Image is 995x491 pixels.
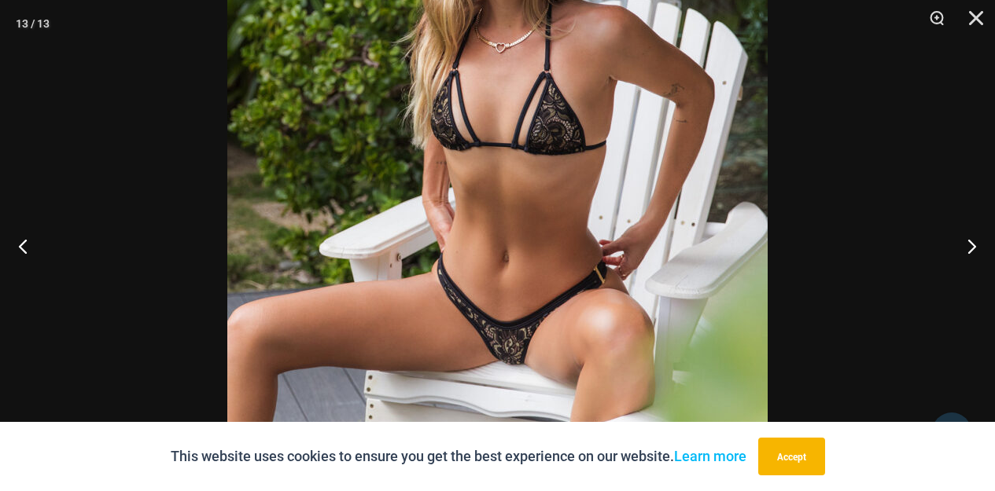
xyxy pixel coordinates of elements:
p: This website uses cookies to ensure you get the best experience on our website. [171,445,746,468]
div: 13 / 13 [16,12,50,35]
button: Accept [758,438,825,475]
button: Next [936,207,995,285]
a: Learn more [674,448,746,464]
